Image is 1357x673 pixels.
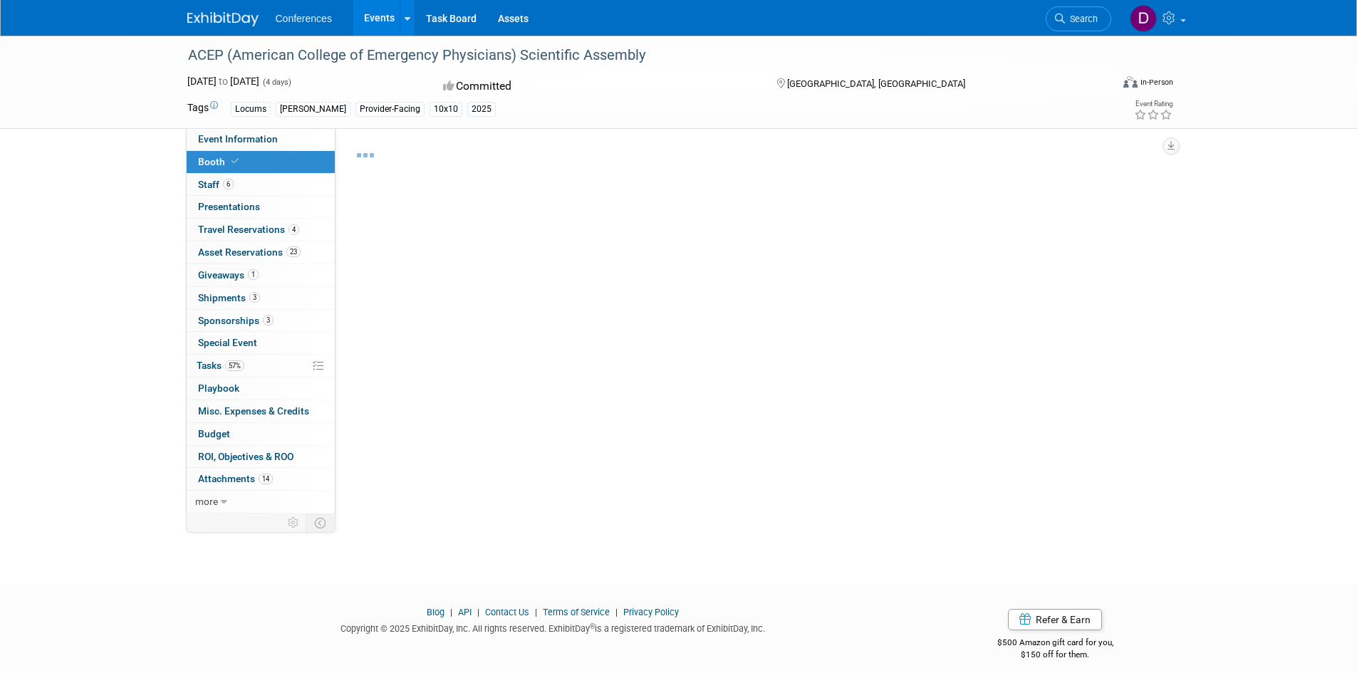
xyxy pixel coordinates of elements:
img: loading... [357,153,374,157]
span: Playbook [198,382,239,394]
span: Tasks [197,360,244,371]
a: Staff6 [187,174,335,196]
div: 10x10 [430,102,462,117]
span: more [195,496,218,507]
a: Refer & Earn [1008,609,1102,630]
span: 14 [259,474,273,484]
div: Provider-Facing [355,102,425,117]
img: Deana Dziadosz [1130,5,1157,32]
div: 2025 [467,102,496,117]
a: Special Event [187,332,335,354]
span: Booth [198,156,241,167]
span: 6 [223,179,234,189]
div: $150 off for them. [940,649,1170,661]
span: 1 [248,269,259,280]
a: API [458,607,472,617]
span: (4 days) [261,78,291,87]
div: Locums [231,102,271,117]
span: 3 [249,292,260,303]
a: Booth [187,151,335,173]
a: Tasks57% [187,355,335,377]
span: Travel Reservations [198,224,299,235]
td: Tags [187,100,218,117]
a: Playbook [187,377,335,400]
td: Toggle Event Tabs [306,513,335,532]
a: Asset Reservations23 [187,241,335,264]
a: Event Information [187,128,335,150]
img: ExhibitDay [187,12,259,26]
a: Misc. Expenses & Credits [187,400,335,422]
a: Budget [187,423,335,445]
span: Event Information [198,133,278,145]
span: 23 [286,246,301,257]
div: Committed [439,74,754,99]
div: Event Rating [1134,100,1173,108]
span: Special Event [198,337,257,348]
span: Staff [198,179,234,190]
i: Booth reservation complete [232,157,239,165]
div: In-Person [1140,77,1173,88]
sup: ® [590,622,595,630]
span: Misc. Expenses & Credits [198,405,309,417]
span: Presentations [198,201,260,212]
a: ROI, Objectives & ROO [187,446,335,468]
span: Attachments [198,473,273,484]
a: Sponsorships3 [187,310,335,332]
div: $500 Amazon gift card for you, [940,627,1170,660]
a: Presentations [187,196,335,218]
span: Search [1065,14,1098,24]
span: [DATE] [DATE] [187,75,259,87]
a: Blog [427,607,444,617]
a: Shipments3 [187,287,335,309]
a: Terms of Service [543,607,610,617]
div: ACEP (American College of Emergency Physicians) Scientific Assembly [183,43,1090,68]
div: Event Format [1027,74,1174,95]
a: Travel Reservations4 [187,219,335,241]
span: 4 [288,224,299,235]
span: Asset Reservations [198,246,301,258]
span: | [531,607,541,617]
a: Search [1046,6,1111,31]
span: [GEOGRAPHIC_DATA], [GEOGRAPHIC_DATA] [787,78,965,89]
a: Contact Us [485,607,529,617]
a: Giveaways1 [187,264,335,286]
a: more [187,491,335,513]
span: 57% [225,360,244,371]
span: Giveaways [198,269,259,281]
span: to [217,75,230,87]
a: Privacy Policy [623,607,679,617]
span: 3 [263,315,274,325]
span: Shipments [198,292,260,303]
div: [PERSON_NAME] [276,102,350,117]
span: Budget [198,428,230,439]
div: Copyright © 2025 ExhibitDay, Inc. All rights reserved. ExhibitDay is a registered trademark of Ex... [187,619,920,635]
span: | [474,607,483,617]
span: Conferences [276,13,332,24]
a: Attachments14 [187,468,335,490]
span: Sponsorships [198,315,274,326]
span: | [447,607,456,617]
td: Personalize Event Tab Strip [281,513,306,532]
span: ROI, Objectives & ROO [198,451,293,462]
img: Format-Inperson.png [1123,76,1138,88]
span: | [612,607,621,617]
